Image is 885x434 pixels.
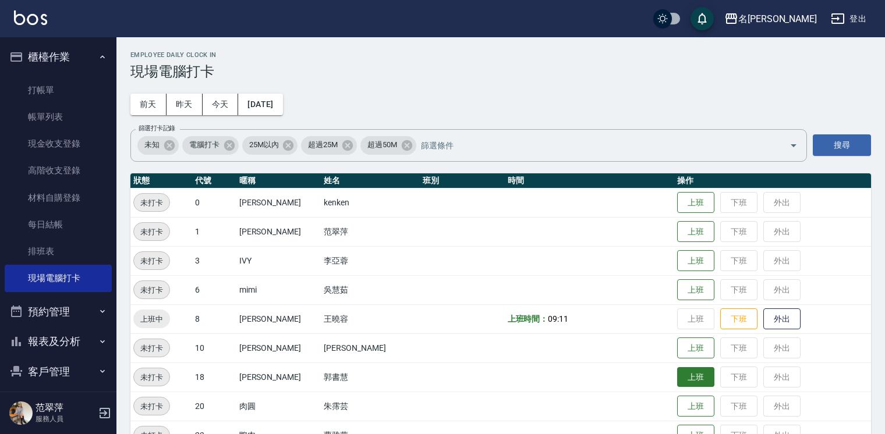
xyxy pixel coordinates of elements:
td: 朱霈芸 [321,392,420,421]
td: 肉圓 [236,392,321,421]
h2: Employee Daily Clock In [130,51,871,59]
button: 名[PERSON_NAME] [720,7,822,31]
td: 6 [192,275,236,304]
button: Open [784,136,803,155]
span: 上班中 [133,313,170,325]
button: 下班 [720,308,757,330]
td: [PERSON_NAME] [236,362,321,392]
button: 登出 [826,8,871,30]
a: 材料自購登錄 [5,184,112,211]
div: 25M以內 [242,136,298,155]
a: 高階收支登錄 [5,157,112,184]
span: 電腦打卡 [182,139,226,151]
td: 吳慧茹 [321,275,420,304]
td: kenken [321,188,420,217]
label: 篩選打卡記錄 [139,124,175,133]
td: [PERSON_NAME] [236,333,321,362]
a: 排班表 [5,238,112,265]
p: 服務人員 [36,414,95,424]
td: 8 [192,304,236,333]
span: 未打卡 [134,255,169,267]
td: [PERSON_NAME] [236,188,321,217]
button: 櫃檯作業 [5,42,112,72]
th: 代號 [192,173,236,188]
td: [PERSON_NAME] [236,304,321,333]
span: 未打卡 [134,226,169,238]
a: 每日結帳 [5,211,112,238]
th: 班別 [420,173,505,188]
b: 上班時間： [508,314,548,323]
button: 上班 [677,367,714,387]
img: Logo [14,10,47,25]
span: 未打卡 [134,371,169,383]
td: 0 [192,188,236,217]
button: 商品管理 [5,386,112,417]
input: 篩選條件 [418,135,769,155]
button: 搜尋 [813,134,871,156]
span: 超過50M [360,139,404,151]
div: 電腦打卡 [182,136,239,155]
span: 未打卡 [134,284,169,296]
span: 25M以內 [242,139,286,151]
span: 未知 [137,139,167,151]
td: mimi [236,275,321,304]
h3: 現場電腦打卡 [130,63,871,80]
td: 3 [192,246,236,275]
span: 09:11 [548,314,568,323]
td: [PERSON_NAME] [236,217,321,246]
button: 預約管理 [5,297,112,327]
button: 今天 [203,94,239,115]
button: 上班 [677,337,714,359]
button: 上班 [677,396,714,417]
span: 未打卡 [134,400,169,412]
td: 20 [192,392,236,421]
span: 超過25M [301,139,345,151]
button: 上班 [677,192,714,214]
img: Person [9,401,33,425]
h5: 范翠萍 [36,402,95,414]
button: 昨天 [167,94,203,115]
td: 18 [192,362,236,392]
button: 上班 [677,279,714,301]
button: 上班 [677,250,714,272]
td: 1 [192,217,236,246]
span: 未打卡 [134,197,169,209]
button: 報表及分析 [5,326,112,357]
a: 打帳單 [5,77,112,104]
a: 現金收支登錄 [5,130,112,157]
div: 超過50M [360,136,416,155]
td: 10 [192,333,236,362]
button: 外出 [763,308,801,330]
button: 前天 [130,94,167,115]
div: 超過25M [301,136,357,155]
button: 上班 [677,221,714,243]
td: 范翠萍 [321,217,420,246]
div: 名[PERSON_NAME] [738,12,817,26]
span: 未打卡 [134,342,169,354]
th: 狀態 [130,173,192,188]
th: 暱稱 [236,173,321,188]
td: 郭書慧 [321,362,420,392]
td: IVY [236,246,321,275]
button: save [691,7,714,30]
button: [DATE] [238,94,282,115]
td: 李亞蓉 [321,246,420,275]
th: 時間 [505,173,674,188]
a: 帳單列表 [5,104,112,130]
td: 王曉容 [321,304,420,333]
button: 客戶管理 [5,357,112,387]
td: [PERSON_NAME] [321,333,420,362]
a: 現場電腦打卡 [5,265,112,291]
th: 姓名 [321,173,420,188]
th: 操作 [674,173,871,188]
div: 未知 [137,136,179,155]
